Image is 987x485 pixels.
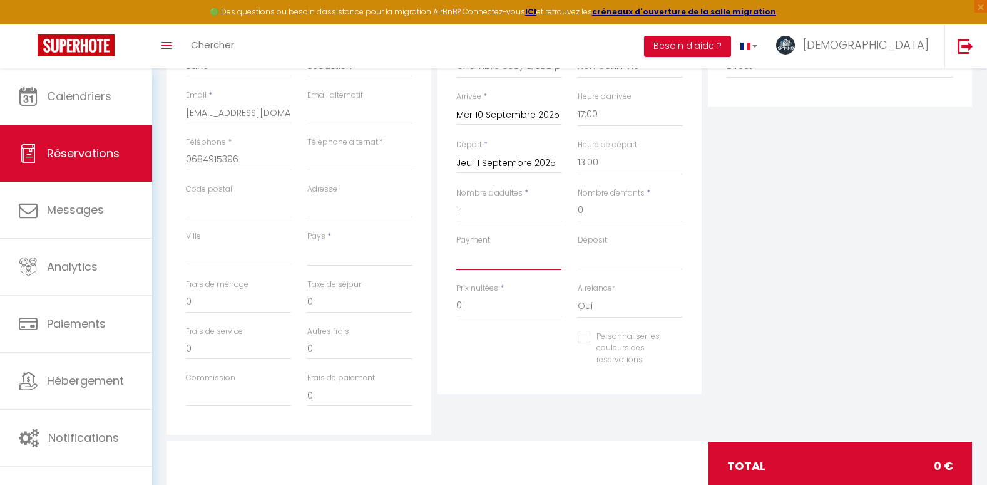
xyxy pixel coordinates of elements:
label: Arrivée [456,91,481,103]
span: Réservations [47,145,120,161]
span: [DEMOGRAPHIC_DATA] [803,37,929,53]
a: ... [DEMOGRAPHIC_DATA] [767,24,944,68]
a: créneaux d'ouverture de la salle migration [592,6,776,17]
label: Départ [456,139,482,151]
label: Frais de ménage [186,279,248,291]
label: Personnaliser les couleurs des réservations [590,331,667,367]
img: logout [958,38,973,54]
label: Email alternatif [307,90,363,102]
label: Pays [307,231,325,242]
span: Chercher [191,38,234,51]
label: Adresse [307,184,337,196]
img: ... [776,36,795,55]
label: Heure d'arrivée [578,91,632,103]
label: Téléphone alternatif [307,137,382,149]
label: Email [186,90,207,102]
img: Super Booking [38,34,115,56]
label: Prix nuitées [456,283,498,295]
a: Chercher [182,24,243,68]
label: Nombre d'adultes [456,187,523,199]
a: ICI [525,6,536,17]
span: Hébergement [47,373,124,389]
label: Taxe de séjour [307,279,361,291]
span: Messages [47,202,104,217]
label: Deposit [578,234,607,246]
label: Nombre d'enfants [578,187,645,199]
span: Analytics [47,259,98,274]
label: Commission [186,372,235,384]
label: Payment [456,234,490,246]
label: Téléphone [186,137,226,149]
span: Notifications [48,430,119,446]
label: Heure de départ [578,139,637,151]
label: Ville [186,231,201,242]
label: Frais de paiement [307,372,375,384]
span: 0 € [934,457,953,475]
label: Autres frais [307,326,349,338]
label: Code postal [186,184,232,196]
button: Ouvrir le widget de chat LiveChat [10,5,48,43]
span: Calendriers [47,88,111,104]
label: A relancer [578,283,615,295]
button: Besoin d'aide ? [644,36,731,57]
span: Paiements [47,316,106,331]
label: Frais de service [186,326,243,338]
